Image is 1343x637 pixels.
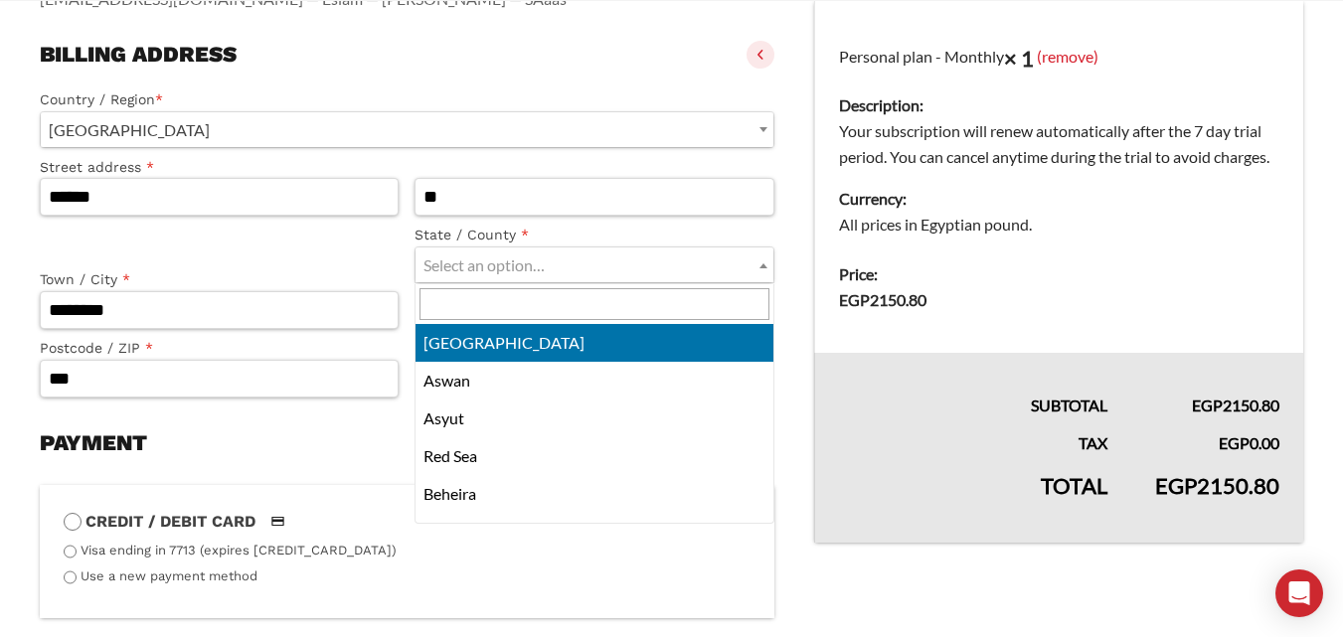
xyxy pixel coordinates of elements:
li: Red Sea [416,437,772,475]
li: Beni Suef [416,513,772,551]
li: Aswan [416,362,772,399]
bdi: 2150.80 [1192,396,1279,414]
h3: Billing address [40,41,237,69]
li: [GEOGRAPHIC_DATA] [416,324,772,362]
label: Street address [40,156,399,179]
bdi: 2150.80 [1155,472,1279,499]
span: EGP [1155,472,1197,499]
bdi: 2150.80 [839,290,926,309]
label: Town / City [40,268,399,291]
span: Select an option… [423,255,545,274]
dt: Description: [839,92,1279,118]
span: Country / Region [40,111,774,148]
label: Visa ending in 7713 (expires [CREDIT_CARD_DATA]) [81,543,397,557]
span: Egypt [41,112,773,147]
span: EGP [1192,396,1223,414]
span: EGP [839,290,870,309]
dt: Currency: [839,186,1279,212]
h3: Payment [40,429,147,457]
dt: Price: [839,261,1279,287]
li: Beheira [416,475,772,513]
a: (remove) [1037,47,1098,66]
dd: Your subscription will renew automatically after the 7 day trial period. You can cancel anytime d... [839,118,1279,170]
label: Country / Region [40,88,774,111]
th: Total [814,456,1131,544]
td: Personal plan - Monthly [814,1,1303,249]
label: Use a new payment method [81,568,257,583]
li: Asyut [416,399,772,437]
label: State / County [415,224,773,246]
label: Credit / Debit Card [64,509,751,535]
th: Subtotal [814,353,1131,418]
label: Postcode / ZIP [40,337,399,360]
th: Tax [814,418,1131,456]
img: Credit / Debit Card [259,510,296,534]
span: EGP [1219,433,1250,452]
bdi: 0.00 [1219,433,1279,452]
div: Open Intercom Messenger [1275,569,1323,617]
input: Credit / Debit CardCredit / Debit Card [64,513,82,531]
dd: All prices in Egyptian pound. [839,212,1279,238]
strong: × 1 [1004,45,1034,72]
